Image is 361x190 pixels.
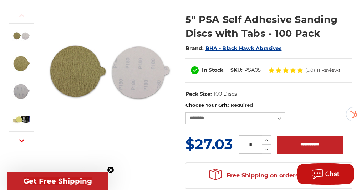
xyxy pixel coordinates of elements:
[12,27,30,45] img: 5 inch PSA Disc
[297,163,354,185] button: Chat
[107,166,114,174] button: Close teaser
[305,68,315,72] span: (5.0)
[185,102,352,109] label: Choose Your Grit:
[13,133,30,149] button: Next
[214,90,237,98] dd: 100 Discs
[230,102,253,108] small: Required
[230,66,243,74] dt: SKU:
[185,135,233,153] span: $27.03
[12,55,30,72] img: 5" DA Sanding Discs with tab
[185,90,212,98] dt: Pack Size:
[12,110,30,128] img: Black Hawk Abrasives 5 inch Gold PSA Sanding Discs
[202,67,223,73] span: In Stock
[244,66,261,74] dd: PSA05
[205,45,282,51] a: BHA - Black Hawk Abrasives
[185,45,204,51] span: Brand:
[209,169,329,183] span: Free Shipping on orders over $149
[317,68,340,72] span: 11 Reviews
[12,82,30,100] img: 5 inch sticky backed sanding disc
[13,8,30,23] button: Previous
[325,171,340,177] span: Chat
[24,177,92,185] span: Get Free Shipping
[44,5,176,137] img: 5 inch PSA Disc
[185,12,352,40] h1: 5" PSA Self Adhesive Sanding Discs with Tabs - 100 Pack
[7,172,108,190] div: Get Free ShippingClose teaser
